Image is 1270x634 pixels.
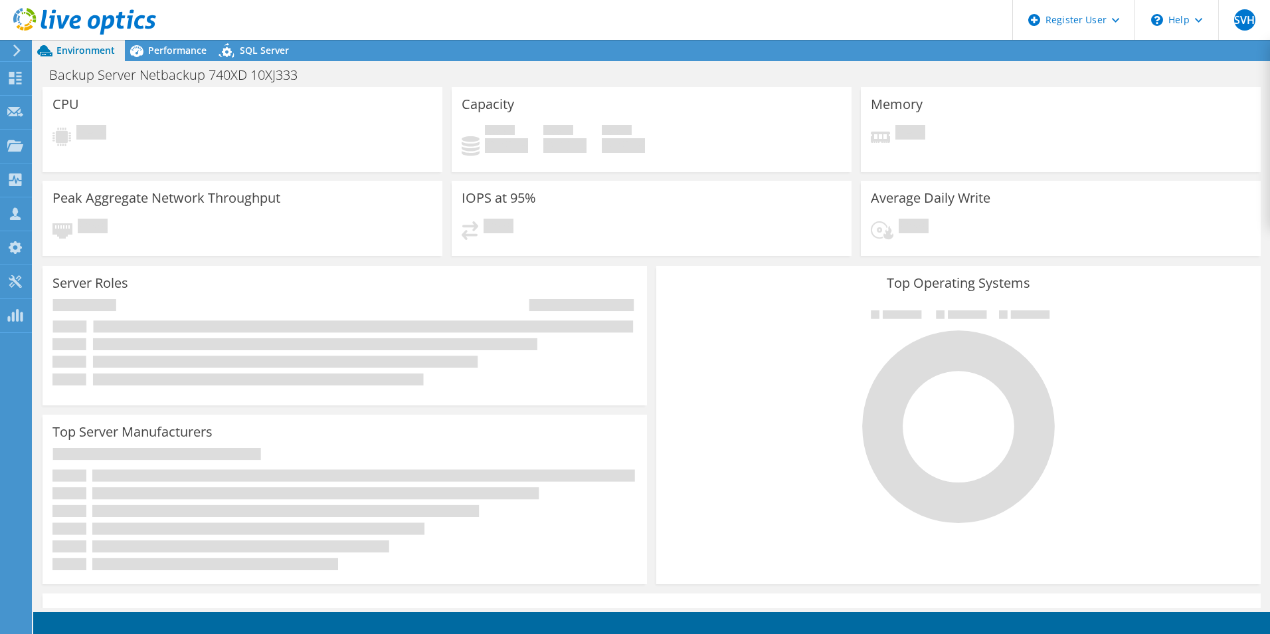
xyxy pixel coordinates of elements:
[52,276,128,290] h3: Server Roles
[1234,9,1255,31] span: SVH
[543,138,587,153] h4: 0 GiB
[462,97,514,112] h3: Capacity
[895,125,925,143] span: Pending
[240,44,289,56] span: SQL Server
[543,125,573,138] span: Free
[899,219,929,237] span: Pending
[52,425,213,439] h3: Top Server Manufacturers
[1151,14,1163,26] svg: \n
[462,191,536,205] h3: IOPS at 95%
[52,191,280,205] h3: Peak Aggregate Network Throughput
[485,138,528,153] h4: 0 GiB
[666,276,1251,290] h3: Top Operating Systems
[43,68,318,82] h1: Backup Server Netbackup 740XD 10XJ333
[52,97,79,112] h3: CPU
[871,97,923,112] h3: Memory
[78,219,108,237] span: Pending
[56,44,115,56] span: Environment
[148,44,207,56] span: Performance
[871,191,990,205] h3: Average Daily Write
[485,125,515,138] span: Used
[602,125,632,138] span: Total
[484,219,513,237] span: Pending
[602,138,645,153] h4: 0 GiB
[76,125,106,143] span: Pending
